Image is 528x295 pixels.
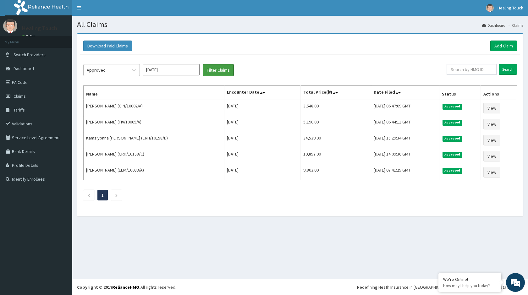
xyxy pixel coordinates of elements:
[22,34,37,39] a: Online
[224,132,301,148] td: [DATE]
[77,284,140,290] strong: Copyright © 2017 .
[498,5,523,11] span: Healing Touch
[371,164,439,180] td: [DATE] 07:41:25 GMT
[224,86,301,100] th: Encounter Date
[84,148,224,164] td: [PERSON_NAME] (CRH/10158/C)
[33,35,106,43] div: Chat with us now
[499,64,517,75] input: Search
[300,148,371,164] td: 10,857.00
[371,86,439,100] th: Date Filed
[443,152,462,157] span: Approved
[224,148,301,164] td: [DATE]
[12,31,25,47] img: d_794563401_company_1708531726252_794563401
[371,100,439,116] td: [DATE] 06:47:09 GMT
[490,41,517,51] a: Add Claim
[300,164,371,180] td: 9,803.00
[447,64,497,75] input: Search by HMO ID
[483,167,500,178] a: View
[443,104,462,109] span: Approved
[371,116,439,132] td: [DATE] 06:44:11 GMT
[84,100,224,116] td: [PERSON_NAME] (GIN/10002/A)
[112,284,139,290] a: RelianceHMO
[443,276,497,282] div: We're Online!
[84,132,224,148] td: Kamsiyonna [PERSON_NAME] (CRH/10158/D)
[482,23,505,28] a: Dashboard
[300,86,371,100] th: Total Price(₦)
[443,120,462,125] span: Approved
[481,86,517,100] th: Actions
[443,136,462,141] span: Approved
[300,116,371,132] td: 5,190.00
[77,20,523,29] h1: All Claims
[14,93,26,99] span: Claims
[371,132,439,148] td: [DATE] 15:29:34 GMT
[224,164,301,180] td: [DATE]
[115,192,118,198] a: Next page
[87,67,106,73] div: Approved
[486,4,494,12] img: User Image
[72,279,528,295] footer: All rights reserved.
[87,192,90,198] a: Previous page
[443,168,462,173] span: Approved
[443,283,497,288] p: How may I help you today?
[203,64,234,76] button: Filter Claims
[300,100,371,116] td: 3,548.00
[300,132,371,148] td: 34,539.00
[83,41,132,51] button: Download Paid Claims
[224,116,301,132] td: [DATE]
[36,79,87,143] span: We're online!
[483,103,500,113] a: View
[84,164,224,180] td: [PERSON_NAME] (EEM/10033/A)
[84,116,224,132] td: [PERSON_NAME] (FIV/10005/A)
[357,284,523,290] div: Redefining Heath Insurance in [GEOGRAPHIC_DATA] using Telemedicine and Data Science!
[483,119,500,129] a: View
[439,86,481,100] th: Status
[14,52,46,57] span: Switch Providers
[14,107,25,113] span: Tariffs
[224,100,301,116] td: [DATE]
[14,66,34,71] span: Dashboard
[22,25,57,31] p: Healing Touch
[84,86,224,100] th: Name
[483,135,500,145] a: View
[3,19,17,33] img: User Image
[371,148,439,164] td: [DATE] 14:09:36 GMT
[143,64,200,75] input: Select Month and Year
[102,192,104,198] a: Page 1 is your current page
[3,172,120,194] textarea: Type your message and hit 'Enter'
[483,151,500,161] a: View
[103,3,118,18] div: Minimize live chat window
[506,23,523,28] li: Claims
